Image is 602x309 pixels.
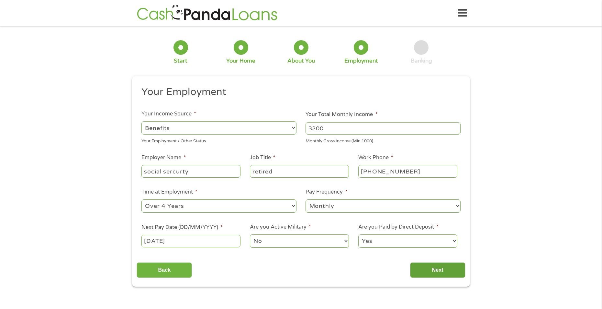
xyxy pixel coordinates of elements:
input: Back [137,262,192,278]
div: Monthly Gross Income (Min 1000) [306,136,461,145]
input: Next [410,262,465,278]
label: Are you Paid by Direct Deposit [358,224,439,231]
div: Banking [411,57,432,65]
input: Use the arrow keys to pick a date [141,235,240,247]
input: (231) 754-4010 [358,165,457,177]
label: Your Income Source [141,111,196,117]
label: Job Title [250,154,275,161]
input: Walmart [141,165,240,177]
label: Pay Frequency [306,189,347,196]
label: Time at Employment [141,189,197,196]
label: Your Total Monthly Income [306,111,377,118]
h2: Your Employment [141,86,456,99]
input: 1800 [306,122,461,135]
label: Work Phone [358,154,393,161]
label: Next Pay Date (DD/MM/YYYY) [141,224,223,231]
input: Cashier [250,165,349,177]
div: Your Employment / Other Status [141,136,296,145]
label: Employer Name [141,154,186,161]
label: Are you Active Military [250,224,311,231]
div: Start [174,57,187,65]
div: About You [287,57,315,65]
div: Employment [344,57,378,65]
div: Your Home [226,57,255,65]
img: GetLoanNow Logo [135,4,279,22]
